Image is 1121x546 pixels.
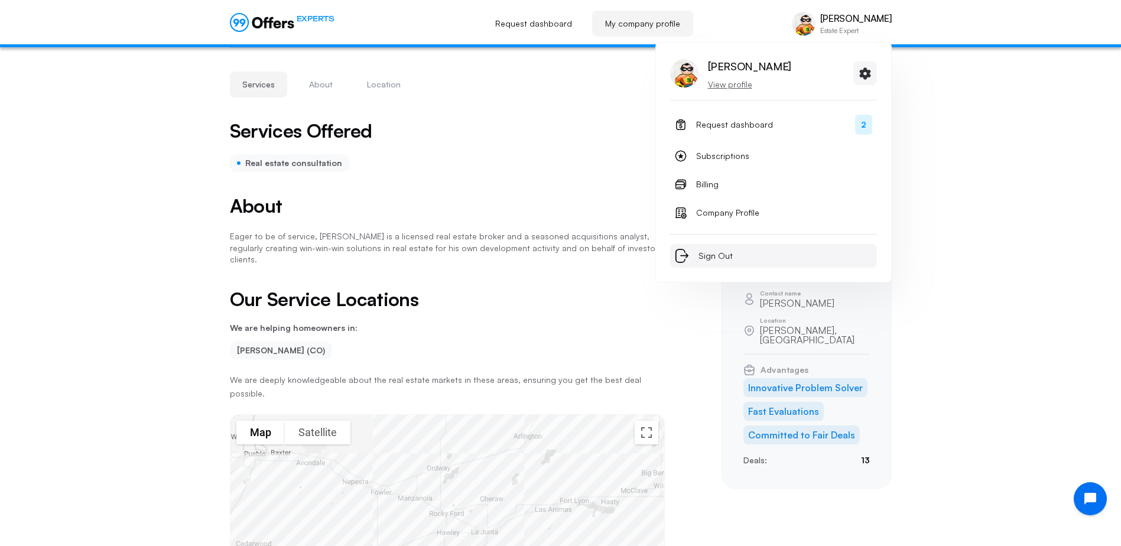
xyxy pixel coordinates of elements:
p: Estate Expert [820,27,892,34]
button: Sign Out [670,244,877,268]
h2: Services Offered [230,121,372,140]
button: About [297,71,345,97]
p: [PERSON_NAME] [708,57,791,76]
p: [PERSON_NAME] [760,298,834,308]
p: [PERSON_NAME] [820,13,892,24]
img: Norberto Villanueva [792,12,815,35]
span: EXPERTS [297,13,334,24]
p: 13 [861,454,870,467]
span: Company Profile [696,206,759,220]
p: View profile [708,79,791,90]
span: Subscriptions [696,149,749,163]
div: Real estate consultation [230,154,349,172]
a: Billing [670,173,877,196]
a: Company Profile [670,201,877,225]
span: Sign Out [698,249,733,263]
a: EXPERTS [230,13,334,32]
button: Location [355,71,413,97]
li: Fast Evaluations [743,402,824,421]
p: [PERSON_NAME], [GEOGRAPHIC_DATA] [760,326,870,344]
a: Norberto Villanueva[PERSON_NAME]View profile [670,57,791,90]
span: Request dashboard [696,118,773,132]
p: Eager to be of service, [PERSON_NAME] is a licensed real estate broker and a seasoned acquisition... [230,230,665,265]
p: Location [760,317,870,323]
a: Request dashboard2 [670,110,877,139]
p: We are helping homeowners in: [230,324,665,332]
button: Services [230,71,287,97]
span: 2 [855,115,872,135]
li: Innovative Problem Solver [743,378,867,397]
button: Show street map [236,421,285,444]
li: Committed to Fair Deals [743,425,860,444]
h2: About [230,196,665,216]
li: [PERSON_NAME] (CO) [230,342,332,359]
span: Billing [696,177,719,191]
button: Toggle fullscreen view [635,421,658,444]
a: Subscriptions [670,144,877,168]
p: We are deeply knowledgeable about the real estate markets in these areas, ensuring you get the be... [230,373,665,400]
a: My company profile [592,11,693,37]
a: Request dashboard [482,11,585,37]
img: Norberto Villanueva [670,59,698,87]
button: Show satellite imagery [285,421,350,444]
h2: Our Service Locations [230,289,665,310]
p: Deals: [743,454,767,467]
p: Contact name [760,290,834,296]
span: Advantages [761,366,808,374]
